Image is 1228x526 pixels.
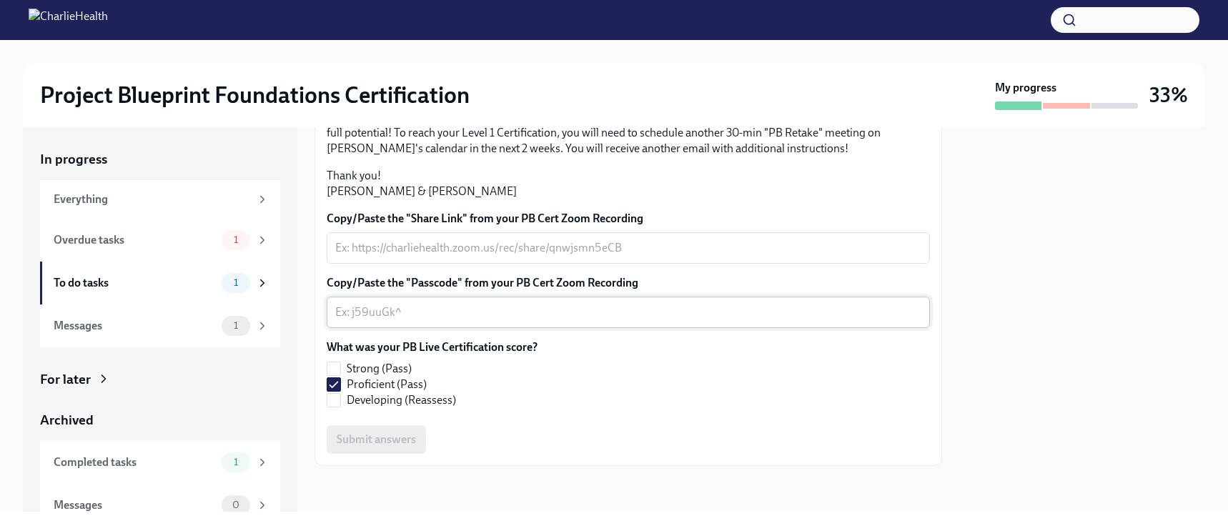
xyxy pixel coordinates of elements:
h3: 33% [1149,82,1188,108]
a: Overdue tasks1 [40,219,280,262]
label: What was your PB Live Certification score? [327,339,538,355]
strong: My progress [995,80,1056,96]
h2: Project Blueprint Foundations Certification [40,81,470,109]
span: 1 [225,277,247,288]
div: Everything [54,192,250,207]
label: Copy/Paste the "Share Link" from your PB Cert Zoom Recording [327,211,930,227]
a: Messages1 [40,304,280,347]
a: Everything [40,180,280,219]
span: 1 [225,234,247,245]
p: Thank you! [PERSON_NAME] & [PERSON_NAME] [327,168,930,199]
span: Proficient (Pass) [347,377,427,392]
a: In progress [40,150,280,169]
div: For later [40,370,91,389]
a: For later [40,370,280,389]
span: 1 [225,320,247,331]
p: Note: if you received a "Developing (Reasses)" score, don't get disheartened--this process is mea... [327,109,930,157]
a: Completed tasks1 [40,441,280,484]
div: To do tasks [54,275,216,291]
div: Messages [54,497,216,513]
a: Archived [40,411,280,430]
div: Completed tasks [54,455,216,470]
div: Messages [54,318,216,334]
span: Strong (Pass) [347,361,412,377]
span: 1 [225,457,247,467]
span: Developing (Reassess) [347,392,456,408]
a: To do tasks1 [40,262,280,304]
span: 0 [224,500,248,510]
label: Copy/Paste the "Passcode" from your PB Cert Zoom Recording [327,275,930,291]
div: Overdue tasks [54,232,216,248]
img: CharlieHealth [29,9,108,31]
